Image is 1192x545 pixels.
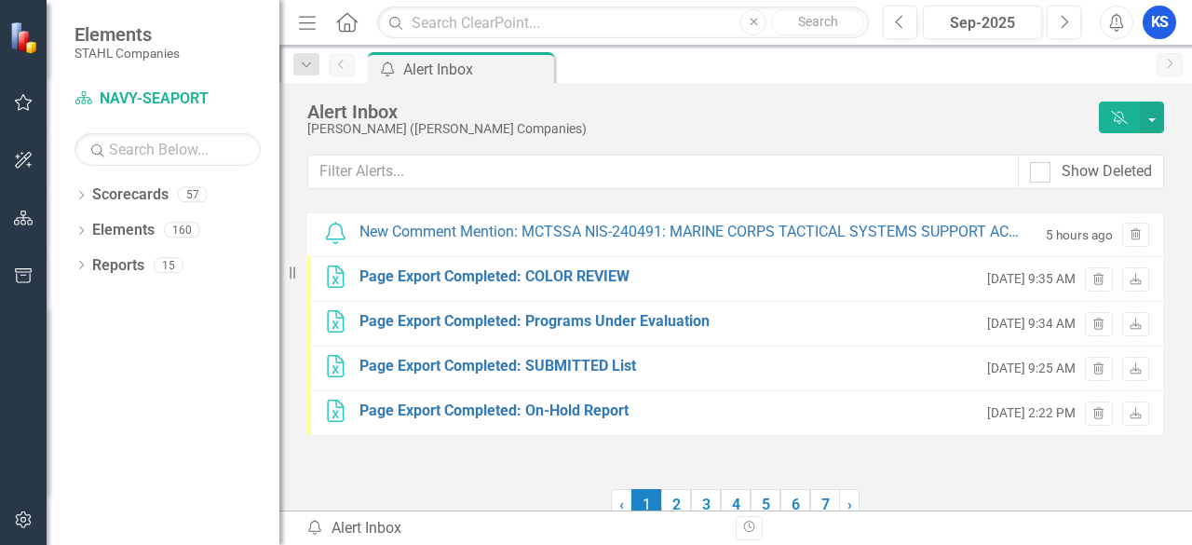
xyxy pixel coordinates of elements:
input: Filter Alerts... [307,155,1019,189]
div: Alert Inbox [403,58,549,81]
div: New Comment Mention: MCTSSA NIS-240491: MARINE CORPS TACTICAL SYSTEMS SUPPORT ACTIVITY NETWORK IN... [359,222,1027,243]
button: Search [771,9,864,35]
a: 2 [661,489,691,521]
input: Search ClearPoint... [377,7,869,39]
a: Elements [92,220,155,241]
div: Show Deleted [1062,161,1152,183]
div: Alert Inbox [305,518,722,539]
a: 4 [721,489,751,521]
a: 7 [810,489,840,521]
small: [DATE] 2:22 PM [987,404,1076,422]
span: Search [798,14,838,29]
a: NAVY-SEAPORT [74,89,261,110]
img: ClearPoint Strategy [9,21,42,54]
small: [DATE] 9:34 AM [987,315,1076,333]
a: 3 [691,489,721,521]
input: Search Below... [74,133,261,166]
a: 6 [780,489,810,521]
div: Alert Inbox [307,102,1090,122]
span: › [847,496,852,513]
div: Page Export Completed: COLOR REVIEW [359,266,630,288]
div: 160 [164,223,200,238]
a: Scorecards [92,184,169,206]
span: Elements [74,23,180,46]
small: 5 hours ago [1046,226,1113,244]
small: STAHL Companies [74,46,180,61]
span: ‹ [619,496,624,513]
div: 57 [178,187,208,203]
span: 1 [631,489,661,521]
div: Page Export Completed: SUBMITTED List [359,356,636,377]
a: Reports [92,255,144,277]
div: 15 [154,257,183,273]
div: Page Export Completed: Programs Under Evaluation [359,311,710,333]
div: Page Export Completed: On-Hold Report [359,401,629,422]
button: Sep-2025 [923,6,1042,39]
button: KS [1143,6,1176,39]
a: 5 [751,489,780,521]
small: [DATE] 9:35 AM [987,270,1076,288]
div: Sep-2025 [929,12,1036,34]
small: [DATE] 9:25 AM [987,360,1076,377]
div: [PERSON_NAME] ([PERSON_NAME] Companies) [307,122,1090,136]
